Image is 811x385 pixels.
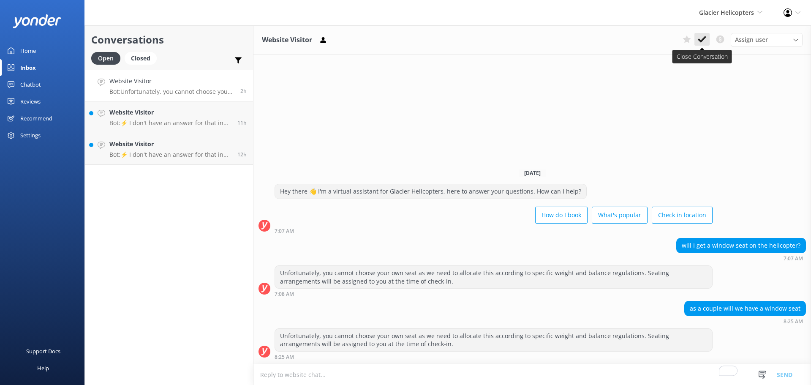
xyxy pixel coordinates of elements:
div: Open [91,52,120,65]
span: Sep 28 2025 08:25am (UTC +13:00) Pacific/Auckland [240,87,247,95]
a: Website VisitorBot:⚡ I don't have an answer for that in my knowledge base. Please try and rephras... [85,133,253,165]
div: Home [20,42,36,59]
span: Sep 27 2025 10:12pm (UTC +13:00) Pacific/Auckland [237,119,247,126]
div: Sep 28 2025 07:08am (UTC +13:00) Pacific/Auckland [275,291,713,297]
p: Bot: ⚡ I don't have an answer for that in my knowledge base. Please try and rephrase your questio... [109,151,231,158]
strong: 8:25 AM [275,355,294,360]
img: yonder-white-logo.png [13,14,61,28]
strong: 7:07 AM [784,256,803,261]
div: Inbox [20,59,36,76]
a: Closed [125,53,161,63]
button: What's popular [592,207,648,224]
p: Bot: ⚡ I don't have an answer for that in my knowledge base. Please try and rephrase your questio... [109,119,231,127]
div: Chatbot [20,76,41,93]
div: Unfortunately, you cannot choose your own seat as we need to allocate this according to specific ... [275,329,712,351]
button: Check in location [652,207,713,224]
button: How do I book [535,207,588,224]
span: Glacier Helicopters [699,8,754,16]
h2: Conversations [91,32,247,48]
a: Website VisitorBot:⚡ I don't have an answer for that in my knowledge base. Please try and rephras... [85,101,253,133]
strong: 7:07 AM [275,229,294,234]
div: Reviews [20,93,41,110]
div: Sep 28 2025 08:25am (UTC +13:00) Pacific/Auckland [275,354,713,360]
span: Sep 27 2025 09:34pm (UTC +13:00) Pacific/Auckland [237,151,247,158]
div: Sep 28 2025 08:25am (UTC +13:00) Pacific/Auckland [684,318,806,324]
div: Hey there 👋 I'm a virtual assistant for Glacier Helicopters, here to answer your questions. How c... [275,184,586,199]
div: Sep 28 2025 07:07am (UTC +13:00) Pacific/Auckland [275,228,713,234]
a: Open [91,53,125,63]
div: Sep 28 2025 07:07am (UTC +13:00) Pacific/Auckland [676,255,806,261]
div: Help [37,360,49,377]
textarea: To enrich screen reader interactions, please activate Accessibility in Grammarly extension settings [253,364,811,385]
h3: Website Visitor [262,35,312,46]
p: Bot: Unfortunately, you cannot choose your own seat as we need to allocate this according to spec... [109,88,234,96]
div: will I get a window seat on the helicopter? [677,238,806,253]
div: Support Docs [26,343,60,360]
span: Assign user [735,35,768,44]
h4: Website Visitor [109,108,231,117]
h4: Website Visitor [109,139,231,149]
a: Website VisitorBot:Unfortunately, you cannot choose your own seat as we need to allocate this acc... [85,70,253,101]
span: [DATE] [519,169,546,177]
strong: 8:25 AM [784,319,803,324]
div: as a couple will we have a window seat [685,301,806,316]
h4: Website Visitor [109,76,234,86]
strong: 7:08 AM [275,292,294,297]
div: Closed [125,52,157,65]
div: Recommend [20,110,52,127]
div: Settings [20,127,41,144]
div: Unfortunately, you cannot choose your own seat as we need to allocate this according to specific ... [275,266,712,288]
div: Assign User [731,33,803,46]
